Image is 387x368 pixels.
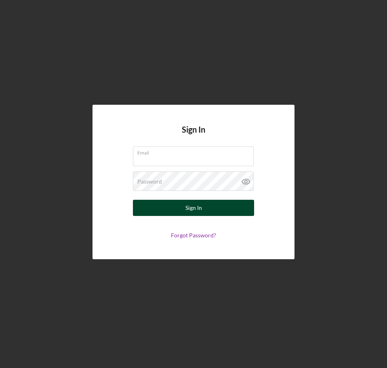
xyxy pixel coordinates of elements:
[182,125,205,146] h4: Sign In
[133,200,254,216] button: Sign In
[137,147,254,156] label: Email
[137,178,162,185] label: Password
[185,200,202,216] div: Sign In
[171,232,216,239] a: Forgot Password?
